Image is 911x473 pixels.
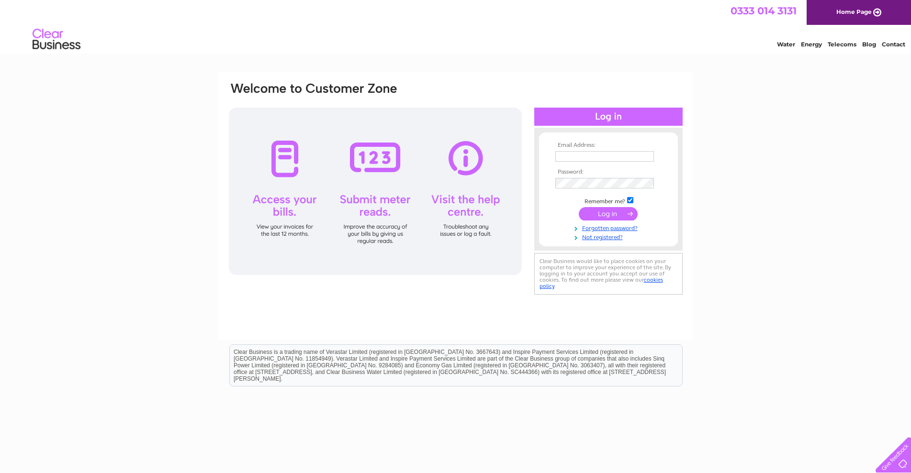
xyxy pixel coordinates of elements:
[553,169,664,176] th: Password:
[828,41,856,48] a: Telecoms
[553,142,664,149] th: Email Address:
[777,41,795,48] a: Water
[534,253,683,295] div: Clear Business would like to place cookies on your computer to improve your experience of the sit...
[801,41,822,48] a: Energy
[32,25,81,54] img: logo.png
[882,41,905,48] a: Contact
[555,223,664,232] a: Forgotten password?
[862,41,876,48] a: Blog
[731,5,797,17] a: 0333 014 3131
[579,207,638,220] input: Submit
[555,232,664,241] a: Not registered?
[540,276,663,289] a: cookies policy
[230,5,682,46] div: Clear Business is a trading name of Verastar Limited (registered in [GEOGRAPHIC_DATA] No. 3667643...
[553,196,664,205] td: Remember me?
